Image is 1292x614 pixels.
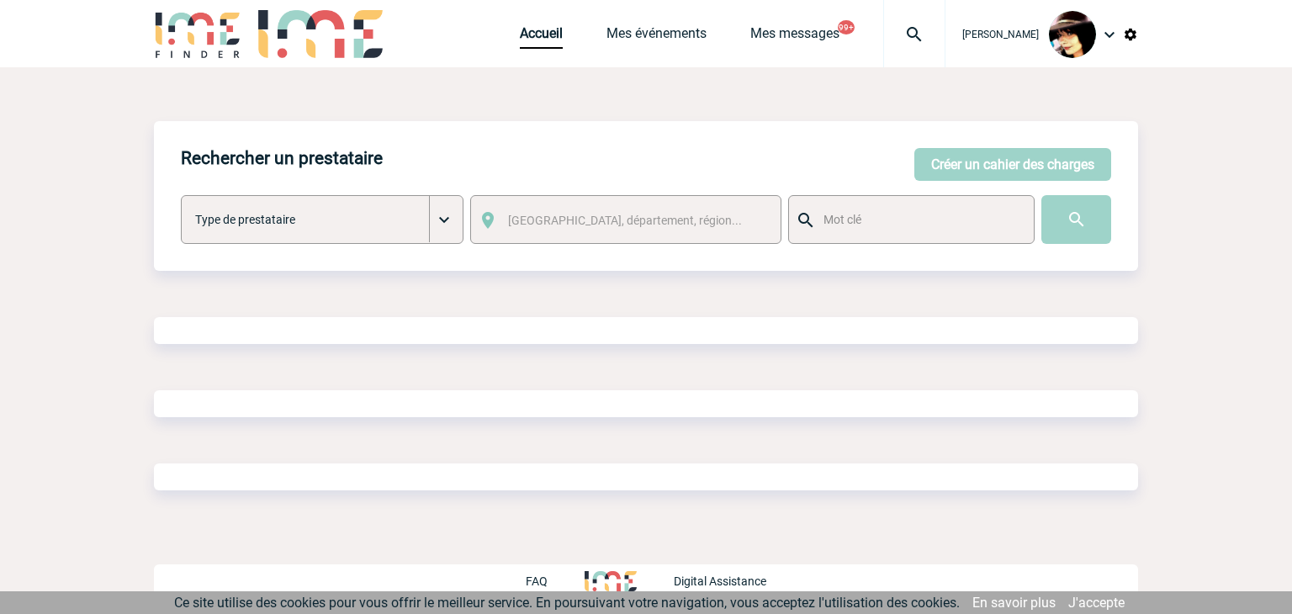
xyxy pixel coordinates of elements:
[526,572,585,588] a: FAQ
[1041,195,1111,244] input: Submit
[181,148,383,168] h4: Rechercher un prestataire
[819,209,1019,230] input: Mot clé
[972,595,1056,611] a: En savoir plus
[1049,11,1096,58] img: 101023-0.jpg
[520,25,563,49] a: Accueil
[526,574,548,588] p: FAQ
[838,20,855,34] button: 99+
[508,214,742,227] span: [GEOGRAPHIC_DATA], département, région...
[750,25,839,49] a: Mes messages
[174,595,960,611] span: Ce site utilise des cookies pour vous offrir le meilleur service. En poursuivant votre navigation...
[962,29,1039,40] span: [PERSON_NAME]
[585,571,637,591] img: http://www.idealmeetingsevents.fr/
[1068,595,1125,611] a: J'accepte
[606,25,707,49] a: Mes événements
[154,10,241,58] img: IME-Finder
[674,574,766,588] p: Digital Assistance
